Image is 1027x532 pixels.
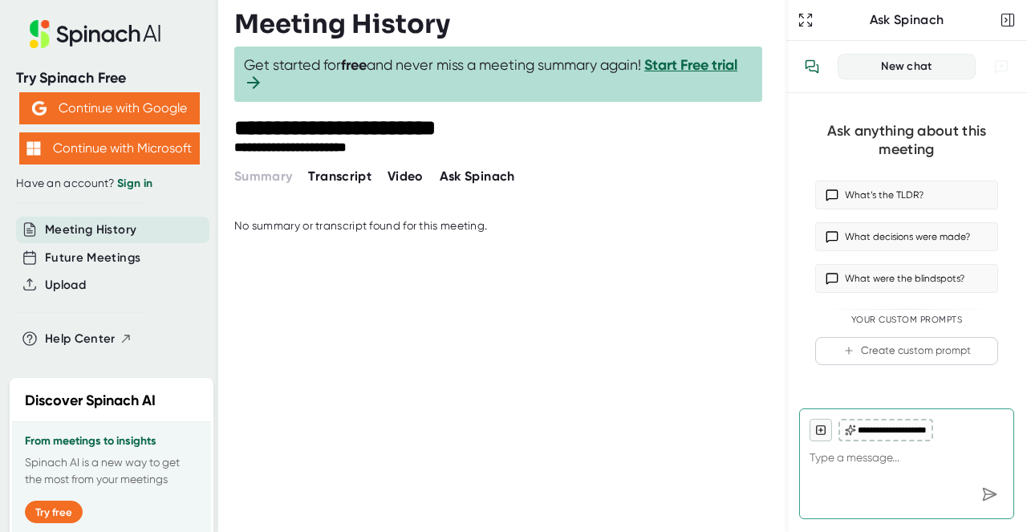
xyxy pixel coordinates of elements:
div: Try Spinach Free [16,69,202,87]
span: Get started for and never miss a meeting summary again! [244,56,753,92]
div: Ask Spinach [817,12,997,28]
button: Continue with Google [19,92,200,124]
div: Send message [975,480,1004,509]
span: Video [388,169,424,184]
span: Ask Spinach [440,169,515,184]
button: Expand to Ask Spinach page [794,9,817,31]
div: Have an account? [16,177,202,191]
button: Summary [234,167,292,186]
span: Help Center [45,330,116,348]
button: View conversation history [796,51,828,83]
h3: From meetings to insights [25,435,198,448]
h2: Discover Spinach AI [25,390,156,412]
button: Ask Spinach [440,167,515,186]
button: What were the blindspots? [815,264,998,293]
span: Transcript [308,169,371,184]
button: Upload [45,276,86,294]
div: Ask anything about this meeting [815,122,998,158]
a: Sign in [117,177,152,190]
div: Your Custom Prompts [815,315,998,326]
button: Continue with Microsoft [19,132,200,164]
b: free [341,56,367,74]
img: Aehbyd4JwY73AAAAAElFTkSuQmCC [32,101,47,116]
button: What’s the TLDR? [815,181,998,209]
button: What decisions were made? [815,222,998,251]
button: Try free [25,501,83,523]
button: Future Meetings [45,249,140,267]
div: No summary or transcript found for this meeting. [234,219,487,234]
p: Spinach AI is a new way to get the most from your meetings [25,454,198,488]
button: Meeting History [45,221,136,239]
button: Transcript [308,167,371,186]
a: Start Free trial [644,56,737,74]
button: Video [388,167,424,186]
button: Help Center [45,330,132,348]
div: New chat [848,59,965,74]
button: Close conversation sidebar [997,9,1019,31]
span: Summary [234,169,292,184]
button: Create custom prompt [815,337,998,365]
h3: Meeting History [234,9,450,39]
